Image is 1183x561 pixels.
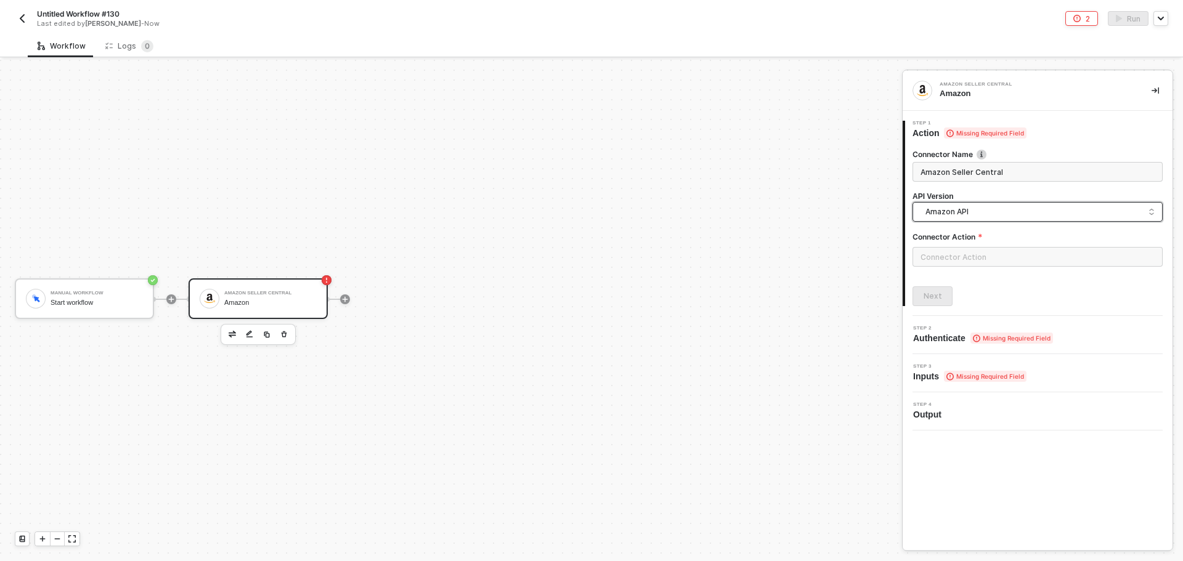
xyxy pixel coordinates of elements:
input: Connector Action [913,247,1163,267]
label: Connector Action [913,232,1163,242]
button: copy-block [259,327,274,342]
span: icon-success-page [148,275,158,285]
div: Step 1Action Missing Required FieldConnector Nameicon-infoAPI VersionAmazon APIConnector ActionNext [903,121,1173,306]
img: icon [204,294,215,303]
span: Authenticate [913,332,1053,344]
span: Missing Required Field [944,127,1026,139]
span: Output [913,408,946,421]
span: Action [913,127,1026,139]
span: icon-minus [54,535,61,543]
span: icon-expand [68,535,76,543]
div: Amazon [224,299,317,307]
div: Manual Workflow [51,291,143,296]
span: icon-collapse-right [1152,87,1159,94]
span: Untitled Workflow #130 [37,9,120,19]
span: Missing Required Field [944,371,1026,382]
span: Inputs [913,370,1026,382]
button: 2 [1065,11,1098,26]
span: Step 2 [913,326,1053,331]
button: back [15,11,30,26]
span: icon-error-page [322,275,331,285]
button: activateRun [1108,11,1148,26]
button: Next [913,286,953,306]
div: Start workflow [51,299,143,307]
span: [PERSON_NAME] [85,19,141,28]
div: Amazon [940,88,1132,99]
span: icon-play [341,296,349,303]
label: Connector Name [913,149,1163,159]
button: edit-cred [225,327,240,342]
img: copy-block [263,331,270,338]
div: Workflow [38,41,86,51]
sup: 0 [141,40,153,52]
div: Last edited by - Now [37,19,563,28]
div: Logs [105,40,153,52]
input: Enter description [921,165,1152,179]
img: back [17,14,27,23]
img: edit-cred [229,331,236,337]
span: Amazon API [925,205,1155,219]
button: edit-cred [242,327,257,342]
div: Amazon Seller Central [940,82,1124,87]
img: icon-info [977,150,986,159]
img: icon [30,293,41,304]
img: integration-icon [917,85,928,96]
span: Missing Required Field [970,333,1053,344]
img: edit-cred [246,330,253,339]
div: Amazon Seller Central [224,291,317,296]
span: Step 3 [913,364,1026,369]
span: Step 1 [913,121,1026,126]
span: icon-error-page [1073,15,1081,22]
div: 2 [1086,14,1090,24]
h4: API Version [913,192,1163,202]
span: Step 4 [913,402,946,407]
span: icon-play [168,296,175,303]
span: icon-play [39,535,46,543]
